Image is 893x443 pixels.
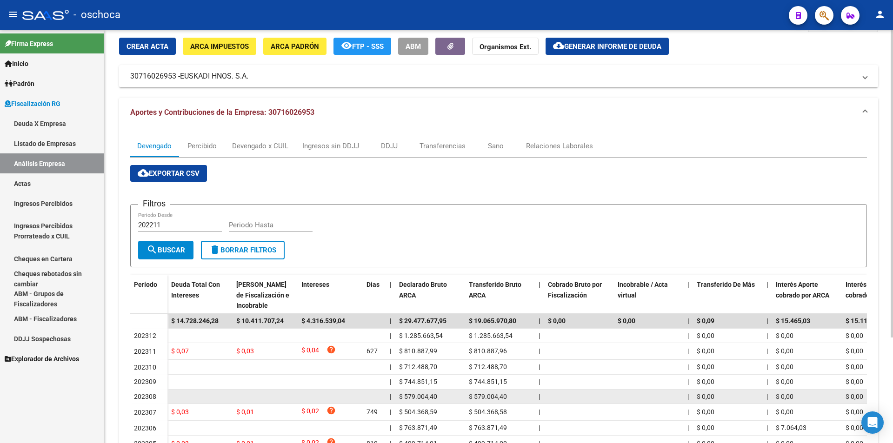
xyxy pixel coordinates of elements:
[399,378,437,385] span: $ 744.851,15
[469,317,516,324] span: $ 19.065.970,80
[687,347,689,355] span: |
[341,40,352,51] mat-icon: remove_red_eye
[766,393,768,400] span: |
[134,378,156,385] span: 202309
[381,141,398,151] div: DDJJ
[539,424,540,431] span: |
[687,393,689,400] span: |
[119,98,878,127] mat-expansion-panel-header: Aportes y Contribuciones de la Empresa: 30716026953
[776,424,806,431] span: $ 7.064,03
[390,393,391,400] span: |
[130,165,207,182] button: Exportar CSV
[539,363,540,370] span: |
[271,42,319,51] span: ARCA Padrón
[697,347,714,355] span: $ 0,00
[137,141,172,151] div: Devengado
[298,275,363,316] datatable-header-cell: Intereses
[5,59,28,69] span: Inicio
[236,281,289,310] span: [PERSON_NAME] de Fiscalización e Incobrable
[201,241,285,259] button: Borrar Filtros
[301,345,319,357] span: $ 0,04
[874,9,886,20] mat-icon: person
[390,424,391,431] span: |
[846,424,863,431] span: $ 0,00
[687,424,689,431] span: |
[846,408,863,416] span: $ 0,00
[766,363,768,370] span: |
[367,281,380,288] span: Dias
[469,408,507,416] span: $ 504.368,58
[134,393,156,400] span: 202308
[469,281,521,299] span: Transferido Bruto ARCA
[697,317,714,324] span: $ 0,09
[544,275,614,316] datatable-header-cell: Cobrado Bruto por Fiscalización
[687,408,689,416] span: |
[763,275,772,316] datatable-header-cell: |
[390,281,392,288] span: |
[766,317,768,324] span: |
[134,364,156,371] span: 202310
[333,38,391,55] button: FTP - SSS
[766,332,768,339] span: |
[171,408,189,416] span: $ 0,03
[697,378,714,385] span: $ 0,00
[846,393,863,400] span: $ 0,00
[406,42,421,51] span: ABM
[539,378,540,385] span: |
[469,378,507,385] span: $ 744.851,15
[488,141,504,151] div: Sano
[553,40,564,51] mat-icon: cloud_download
[138,169,200,178] span: Exportar CSV
[183,38,256,55] button: ARCA Impuestos
[776,378,793,385] span: $ 0,00
[614,275,684,316] datatable-header-cell: Incobrable / Acta virtual
[302,141,359,151] div: Ingresos sin DDJJ
[119,38,176,55] button: Crear Acta
[693,275,763,316] datatable-header-cell: Transferido De Más
[209,246,276,254] span: Borrar Filtros
[399,363,437,370] span: $ 712.488,70
[546,38,669,55] button: Generar informe de deuda
[776,281,829,299] span: Interés Aporte cobrado por ARCA
[697,424,714,431] span: $ 0,00
[138,197,170,210] h3: Filtros
[327,345,336,354] i: help
[618,281,668,299] span: Incobrable / Acta virtual
[73,5,120,25] span: - oschoca
[548,317,566,324] span: $ 0,00
[776,347,793,355] span: $ 0,00
[687,378,689,385] span: |
[352,42,384,51] span: FTP - SSS
[539,393,540,400] span: |
[697,332,714,339] span: $ 0,00
[390,332,391,339] span: |
[766,347,768,355] span: |
[171,317,219,324] span: $ 14.728.246,28
[766,408,768,416] span: |
[263,38,327,55] button: ARCA Padrón
[363,275,386,316] datatable-header-cell: Dias
[776,408,793,416] span: $ 0,00
[861,411,884,434] div: Open Intercom Messenger
[171,347,189,355] span: $ 0,07
[301,281,329,288] span: Intereses
[399,393,437,400] span: $ 579.004,40
[548,281,602,299] span: Cobrado Bruto por Fiscalización
[134,281,157,288] span: Período
[119,65,878,87] mat-expansion-panel-header: 30716026953 -EUSKADI HNOS. S.A.
[420,141,466,151] div: Transferencias
[465,275,535,316] datatable-header-cell: Transferido Bruto ARCA
[130,108,314,117] span: Aportes y Contribuciones de la Empresa: 30716026953
[766,424,768,431] span: |
[687,363,689,370] span: |
[776,363,793,370] span: $ 0,00
[134,409,156,416] span: 202307
[147,246,185,254] span: Buscar
[147,244,158,255] mat-icon: search
[399,281,447,299] span: Declarado Bruto ARCA
[390,408,391,416] span: |
[167,275,233,316] datatable-header-cell: Deuda Total Con Intereses
[398,38,428,55] button: ABM
[846,347,863,355] span: $ 0,00
[697,408,714,416] span: $ 0,00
